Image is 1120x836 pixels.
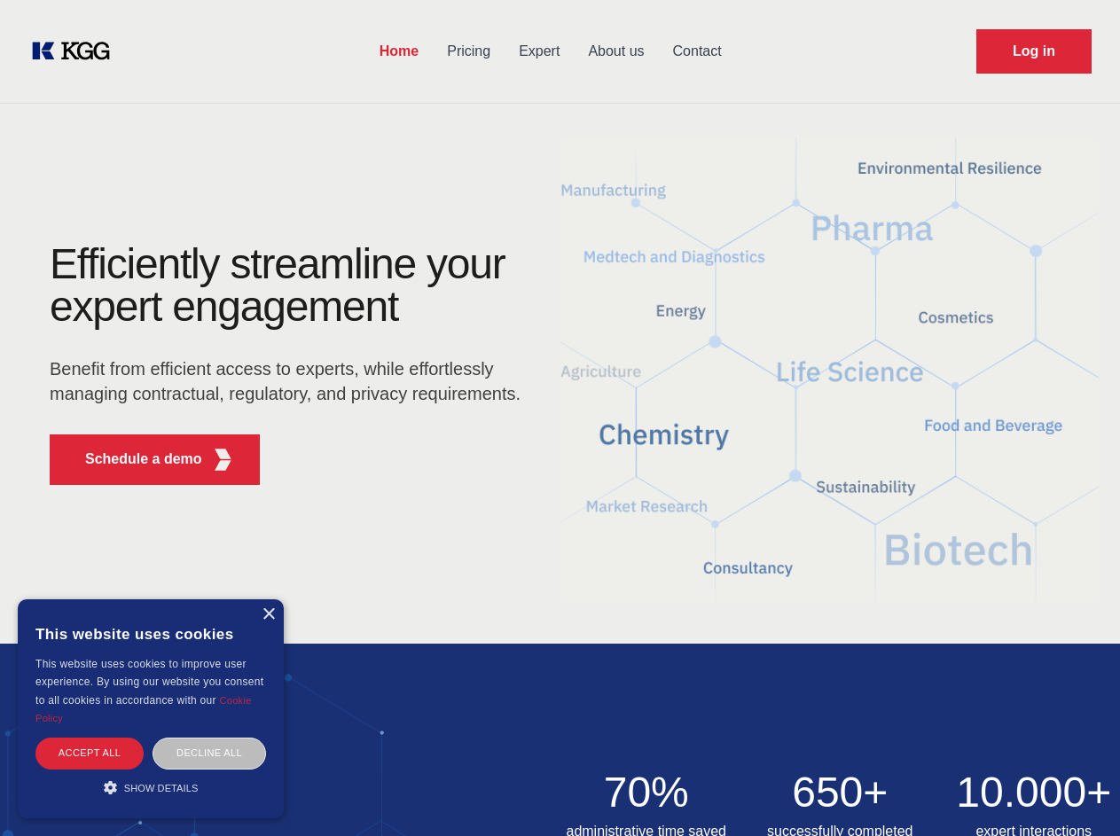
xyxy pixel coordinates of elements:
h2: 650+ [754,771,927,814]
a: Request Demo [976,29,1092,74]
div: Show details [35,778,266,796]
img: KGG Fifth Element RED [212,449,234,471]
div: Accept all [35,738,144,769]
a: Cookie Policy [35,695,252,723]
span: This website uses cookies to improve user experience. By using our website you consent to all coo... [35,658,263,707]
a: Home [365,28,433,74]
a: Pricing [433,28,505,74]
div: This website uses cookies [35,613,266,655]
a: Expert [505,28,574,74]
h1: Efficiently streamline your expert engagement [50,243,532,328]
div: Close [262,608,275,621]
div: Decline all [153,738,266,769]
button: Schedule a demoKGG Fifth Element RED [50,434,260,485]
p: Benefit from efficient access to experts, while effortlessly managing contractual, regulatory, an... [50,356,532,406]
p: Schedule a demo [85,449,202,470]
a: KOL Knowledge Platform: Talk to Key External Experts (KEE) [28,37,124,66]
span: Show details [124,783,199,793]
img: KGG Fifth Element RED [560,115,1100,626]
h2: 70% [560,771,733,814]
a: About us [574,28,658,74]
a: Contact [659,28,736,74]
